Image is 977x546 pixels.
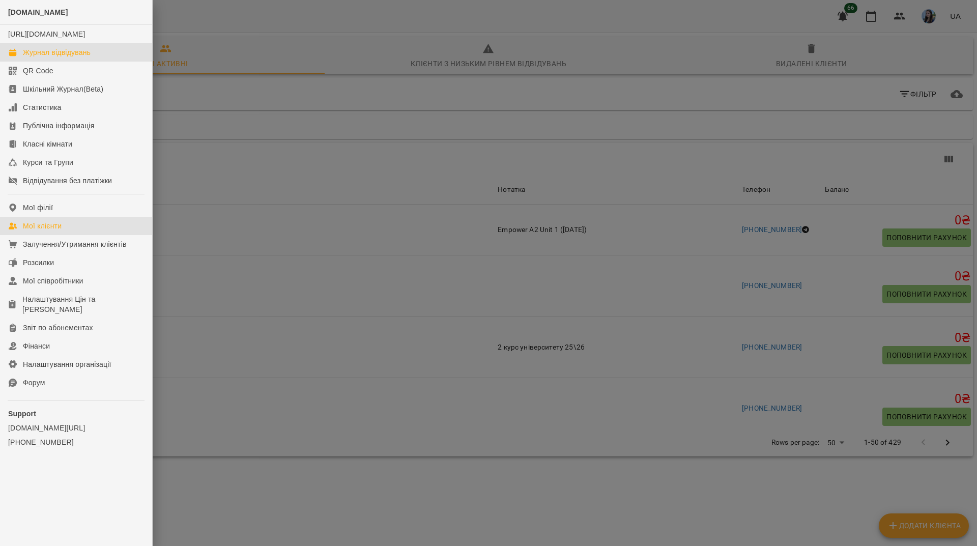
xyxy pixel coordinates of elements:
div: Розсилки [23,257,54,268]
span: [DOMAIN_NAME] [8,8,68,16]
div: Відвідування без платіжки [23,176,112,186]
div: Форум [23,378,45,388]
a: [DOMAIN_NAME][URL] [8,423,144,433]
div: Звіт по абонементах [23,323,93,333]
p: Support [8,409,144,419]
div: Залучення/Утримання клієнтів [23,239,127,249]
div: Мої клієнти [23,221,62,231]
a: [URL][DOMAIN_NAME] [8,30,85,38]
div: QR Code [23,66,53,76]
div: Налаштування Цін та [PERSON_NAME] [22,294,144,314]
div: Шкільний Журнал(Beta) [23,84,103,94]
div: Статистика [23,102,62,112]
div: Мої філії [23,203,53,213]
div: Публічна інформація [23,121,94,131]
div: Фінанси [23,341,50,351]
div: Курси та Групи [23,157,73,167]
div: Налаштування організації [23,359,111,369]
div: Мої співробітники [23,276,83,286]
div: Журнал відвідувань [23,47,91,58]
div: Класні кімнати [23,139,72,149]
a: [PHONE_NUMBER] [8,437,144,447]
